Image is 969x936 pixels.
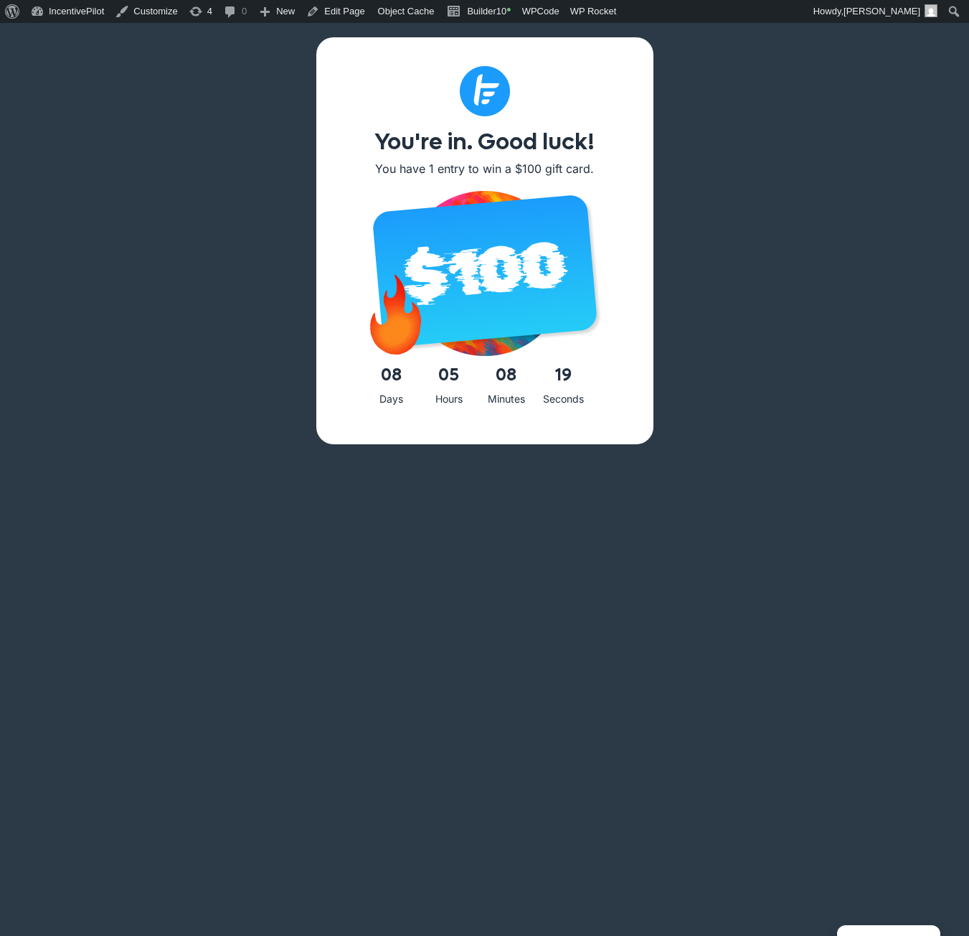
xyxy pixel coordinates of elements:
[345,256,445,356] img: giphy (2)
[843,6,920,17] span: [PERSON_NAME]
[506,3,511,17] span: •
[363,360,420,390] span: 08
[345,131,625,154] h1: You're in. Good luck!
[420,360,478,390] span: 05
[345,161,625,177] p: You have 1 entry to win a $100 gift card.
[352,191,618,356] img: iPhone 16 - 73
[535,360,592,390] span: 19
[420,390,478,408] div: Hours
[478,360,535,390] span: 08
[478,390,535,408] div: Minutes
[363,390,420,408] div: Days
[535,390,592,408] div: Seconds
[460,66,510,116] img: Subtract (1)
